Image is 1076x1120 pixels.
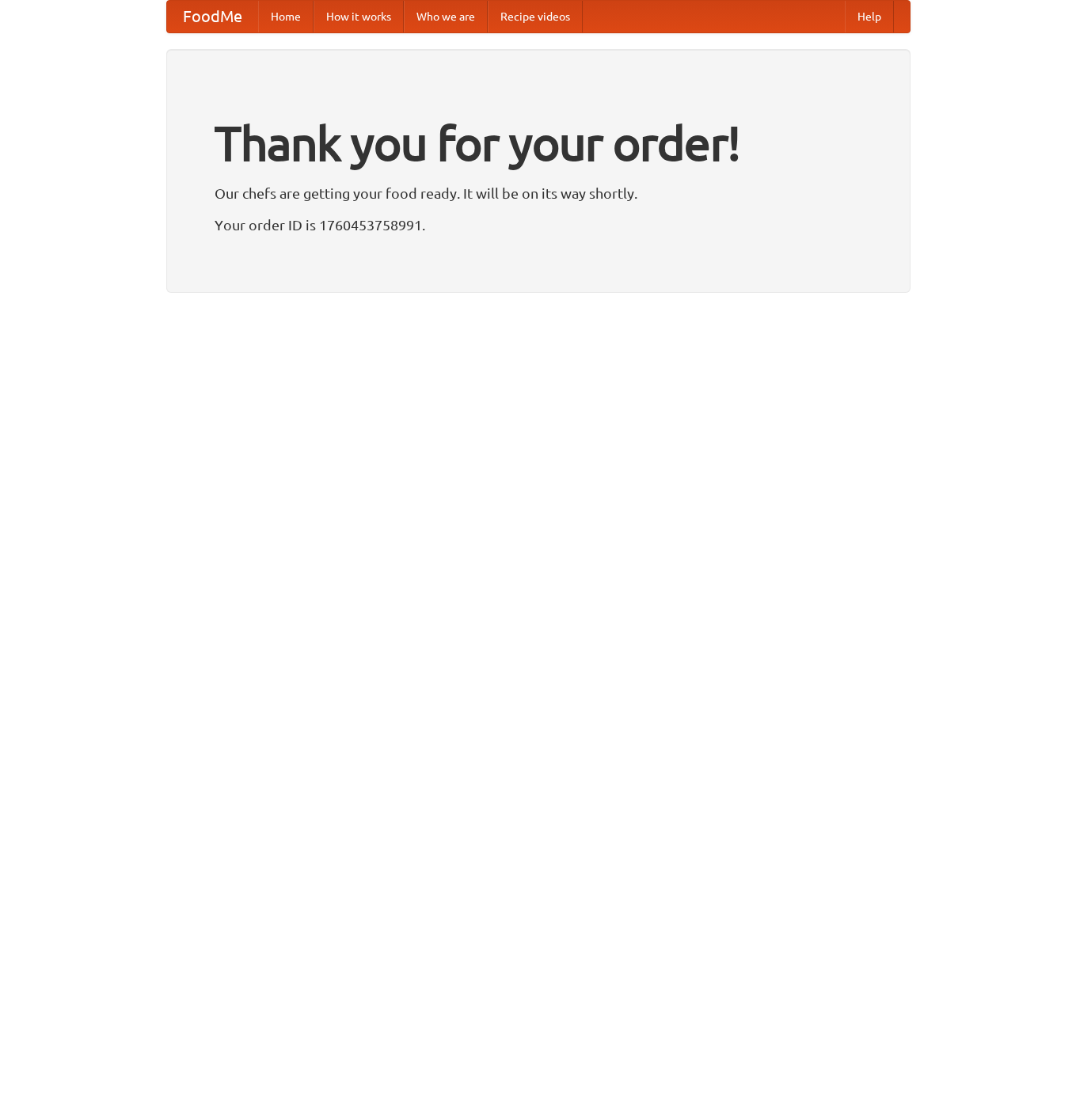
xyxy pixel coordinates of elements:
h1: Thank you for your order! [215,105,862,181]
a: FoodMe [167,1,258,32]
a: Recipe videos [488,1,583,32]
p: Our chefs are getting your food ready. It will be on its way shortly. [215,181,862,205]
a: Home [258,1,314,32]
p: Your order ID is 1760453758991. [215,213,862,237]
a: How it works [314,1,404,32]
a: Help [845,1,894,32]
a: Who we are [404,1,488,32]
